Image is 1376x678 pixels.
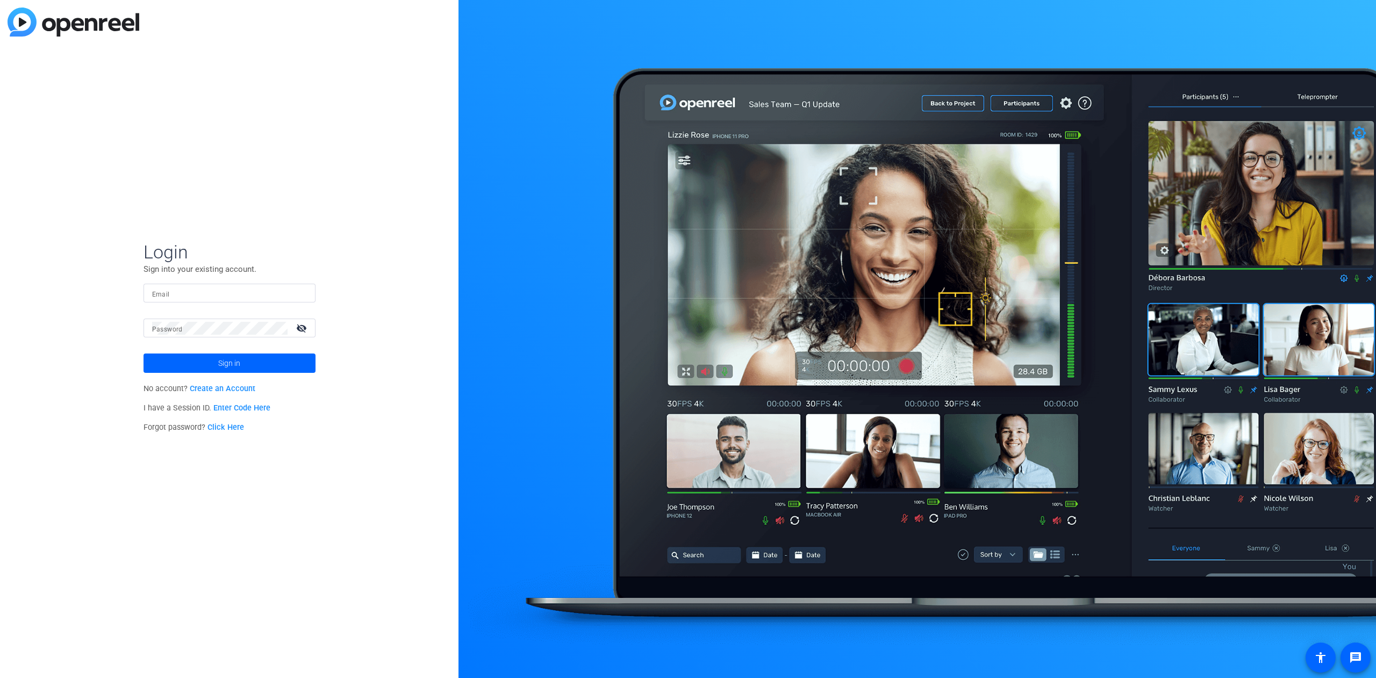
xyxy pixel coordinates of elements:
span: No account? [144,384,256,393]
img: blue-gradient.svg [8,8,139,37]
button: Sign in [144,354,316,373]
a: Create an Account [190,384,255,393]
span: Sign in [218,350,240,377]
a: Enter Code Here [213,403,270,413]
mat-icon: message [1349,651,1362,664]
span: Forgot password? [144,423,245,432]
a: Click Here [207,423,244,432]
span: Login [144,241,316,263]
p: Sign into your existing account. [144,263,316,275]
mat-label: Email [152,291,170,298]
mat-label: Password [152,326,183,333]
mat-icon: visibility_off [290,320,316,336]
input: Enter Email Address [152,287,307,300]
span: I have a Session ID. [144,403,271,413]
mat-icon: accessibility [1314,651,1327,664]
